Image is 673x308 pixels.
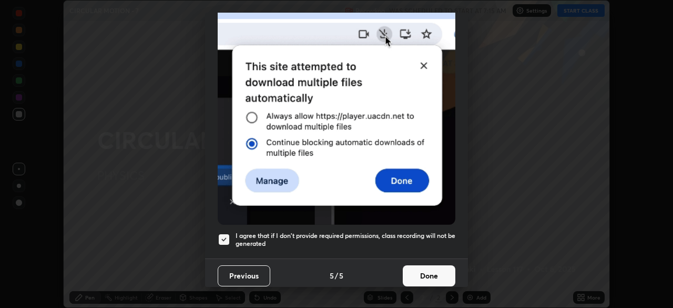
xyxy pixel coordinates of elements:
h4: 5 [339,270,343,281]
h4: / [335,270,338,281]
h4: 5 [330,270,334,281]
button: Previous [218,265,270,286]
button: Done [403,265,455,286]
h5: I agree that if I don't provide required permissions, class recording will not be generated [236,232,455,248]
